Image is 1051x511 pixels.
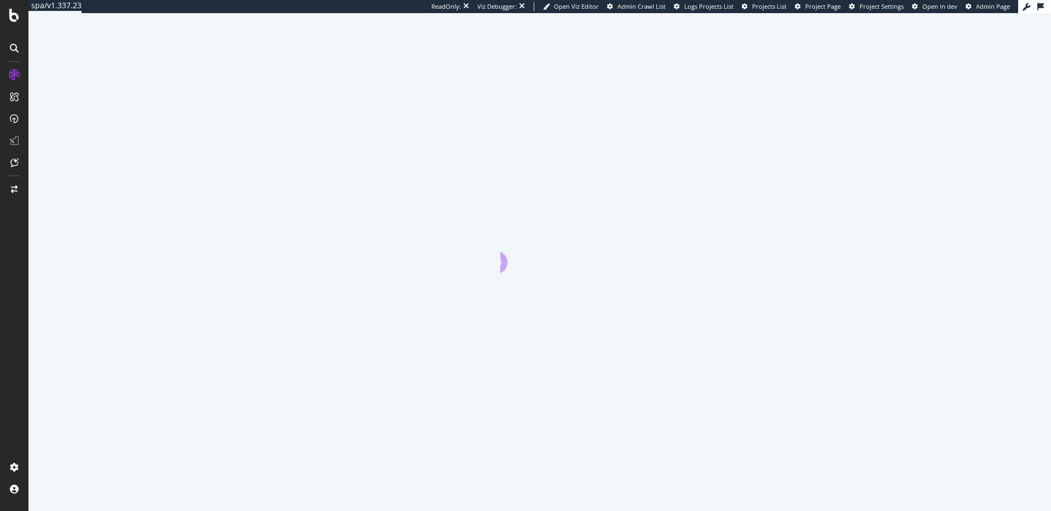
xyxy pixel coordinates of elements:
span: Open in dev [922,2,957,10]
div: Viz Debugger: [477,2,517,11]
span: Project Page [805,2,841,10]
span: Admin Crawl List [617,2,666,10]
a: Project Page [795,2,841,11]
a: Logs Projects List [674,2,734,11]
div: ReadOnly: [431,2,461,11]
span: Open Viz Editor [554,2,599,10]
a: Projects List [742,2,787,11]
a: Admin Crawl List [607,2,666,11]
span: Project Settings [859,2,904,10]
span: Projects List [752,2,787,10]
a: Admin Page [966,2,1010,11]
span: Admin Page [976,2,1010,10]
a: Open Viz Editor [543,2,599,11]
a: Project Settings [849,2,904,11]
div: animation [500,234,579,273]
span: Logs Projects List [684,2,734,10]
a: Open in dev [912,2,957,11]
